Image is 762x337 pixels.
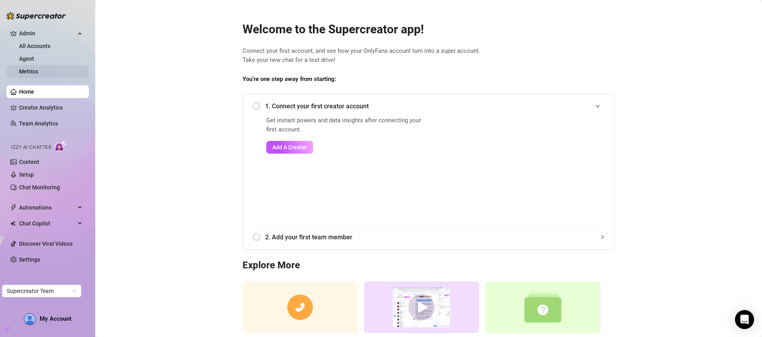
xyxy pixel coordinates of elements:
a: Discover Viral Videos [19,241,73,247]
img: logo-BBDzfeDw.svg [6,12,66,20]
img: AD_cMMTxCeTpmN1d5MnKJ1j-_uXZCpTKapSSqNGg4PyXtR_tCW7gZXTNmFz2tpVv9LSyNV7ff1CaS4f4q0HLYKULQOwoM5GQR... [24,314,35,325]
a: Chat Monitoring [19,184,60,191]
a: All Accounts [19,43,50,49]
span: Automations [19,201,75,214]
span: My Account [40,315,71,322]
a: Setup [19,171,34,178]
strong: You’re one step away from starting: [242,75,336,83]
span: 2. Add your first team member [265,232,605,242]
a: Add A Creator [266,141,426,154]
span: Chat Copilot [19,217,75,230]
span: Supercreator Team [7,285,77,297]
div: Open Intercom Messenger [735,310,754,329]
a: Home [19,89,34,95]
a: Agent [19,56,34,62]
span: Admin [19,27,75,40]
a: Metrics [19,68,38,75]
img: consulting call [242,281,358,333]
img: supercreator demo [364,281,479,333]
img: setup agency guide [485,281,600,333]
span: build [4,326,10,331]
h3: Explore More [242,259,615,272]
span: Add A Creator [272,144,307,150]
img: AI Chatter [54,141,67,152]
div: 1. Connect your first creator account [252,96,605,116]
a: Team Analytics [19,120,58,127]
iframe: Add Creators [446,116,605,218]
span: 1. Connect your first creator account [265,101,605,111]
button: Add A Creator [266,141,313,154]
img: Chat Copilot [10,221,15,226]
span: Get instant powers and data insights after connecting your first account. [266,116,426,135]
a: Creator Analytics [19,101,83,114]
span: crown [10,30,17,37]
a: Content [19,159,39,165]
span: Connect your first account, and see how your OnlyFans account turn into a super account. Take you... [242,46,615,65]
a: Settings [19,256,40,263]
span: Izzy AI Chatter [11,144,51,151]
div: 2. Add your first team member [252,227,605,247]
span: expanded [595,104,600,108]
span: thunderbolt [10,204,17,211]
h2: Welcome to the Supercreator app! [242,22,615,37]
span: collapsed [600,235,605,239]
